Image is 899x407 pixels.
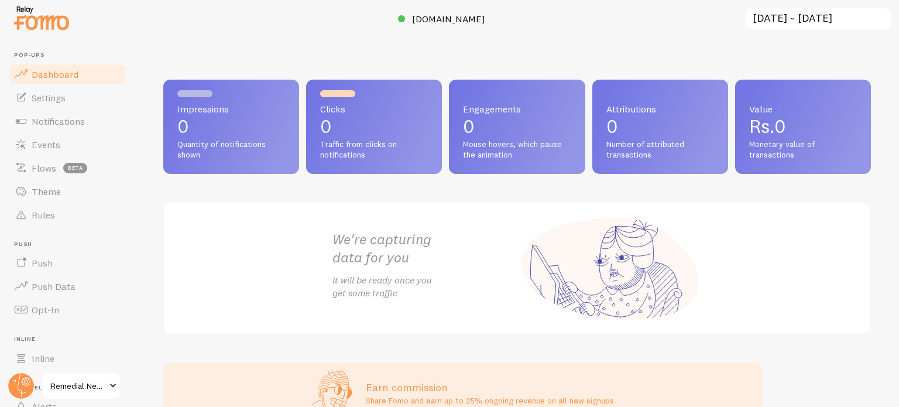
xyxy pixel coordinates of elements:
[177,139,285,160] span: Quantity of notifications shown
[32,186,61,197] span: Theme
[366,381,614,394] h3: Earn commission
[320,104,428,114] span: Clicks
[606,139,714,160] span: Number of attributed transactions
[320,139,428,160] span: Traffic from clicks on notifications
[32,115,85,127] span: Notifications
[749,104,857,114] span: Value
[7,133,128,156] a: Events
[7,251,128,275] a: Push
[50,379,106,393] span: Remedial Nexus
[606,117,714,136] p: 0
[320,117,428,136] p: 0
[12,3,71,33] img: fomo-relay-logo-orange.svg
[749,139,857,160] span: Monetary value of transactions
[32,69,78,80] span: Dashboard
[7,275,128,298] a: Push Data
[14,336,128,343] span: Inline
[14,241,128,248] span: Push
[7,203,128,227] a: Rules
[177,117,285,136] p: 0
[7,298,128,322] a: Opt-In
[463,139,571,160] span: Mouse hovers, which pause the animation
[32,139,60,151] span: Events
[332,273,517,300] p: It will be ready once you get some traffic
[32,257,53,269] span: Push
[7,110,128,133] a: Notifications
[32,209,55,221] span: Rules
[42,372,121,400] a: Remedial Nexus
[7,86,128,110] a: Settings
[32,162,56,174] span: Flows
[749,115,786,138] span: Rs.0
[332,230,517,266] h2: We're capturing data for you
[7,156,128,180] a: Flows beta
[7,180,128,203] a: Theme
[463,104,571,114] span: Engagements
[606,104,714,114] span: Attributions
[7,63,128,86] a: Dashboard
[32,92,66,104] span: Settings
[7,347,128,370] a: Inline
[463,117,571,136] p: 0
[14,52,128,59] span: Pop-ups
[32,304,59,316] span: Opt-In
[63,163,87,173] span: beta
[366,395,614,406] p: Share Fomo and earn up to 25% ongoing revenue on all new signups
[32,281,76,292] span: Push Data
[32,353,54,364] span: Inline
[177,104,285,114] span: Impressions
